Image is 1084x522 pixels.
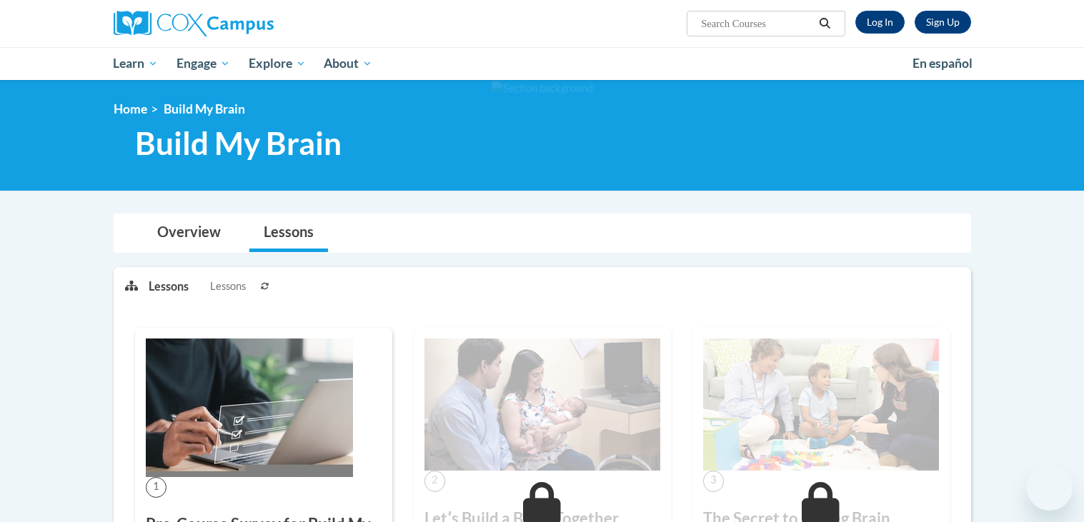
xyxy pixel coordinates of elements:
img: Section background [492,81,593,96]
a: Home [114,101,147,116]
a: Log In [855,11,905,34]
div: Main menu [92,47,993,80]
img: Course Image [424,338,660,471]
span: Explore [249,55,306,72]
input: Search Courses [700,15,814,32]
span: 2 [424,471,445,491]
a: Engage [167,47,239,80]
a: Register [915,11,971,34]
p: Lessons [149,278,189,294]
a: Cox Campus [114,11,385,36]
span: Build My Brain [164,101,245,116]
span: En español [913,56,973,71]
span: Learn [113,55,158,72]
span: Lessons [210,278,246,294]
img: Course Image [146,338,353,477]
a: About [314,47,382,80]
a: En español [903,49,982,79]
iframe: Button to launch messaging window [1027,465,1073,511]
span: Engage [176,55,230,72]
span: 1 [146,477,166,498]
span: About [324,55,372,72]
a: Learn [104,47,168,80]
span: 3 [703,471,724,491]
span: Build My Brain [135,124,342,162]
a: Overview [143,214,235,252]
img: Course Image [703,338,939,471]
a: Lessons [249,214,328,252]
img: Cox Campus [114,11,274,36]
a: Explore [239,47,315,80]
button: Search [814,15,835,32]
